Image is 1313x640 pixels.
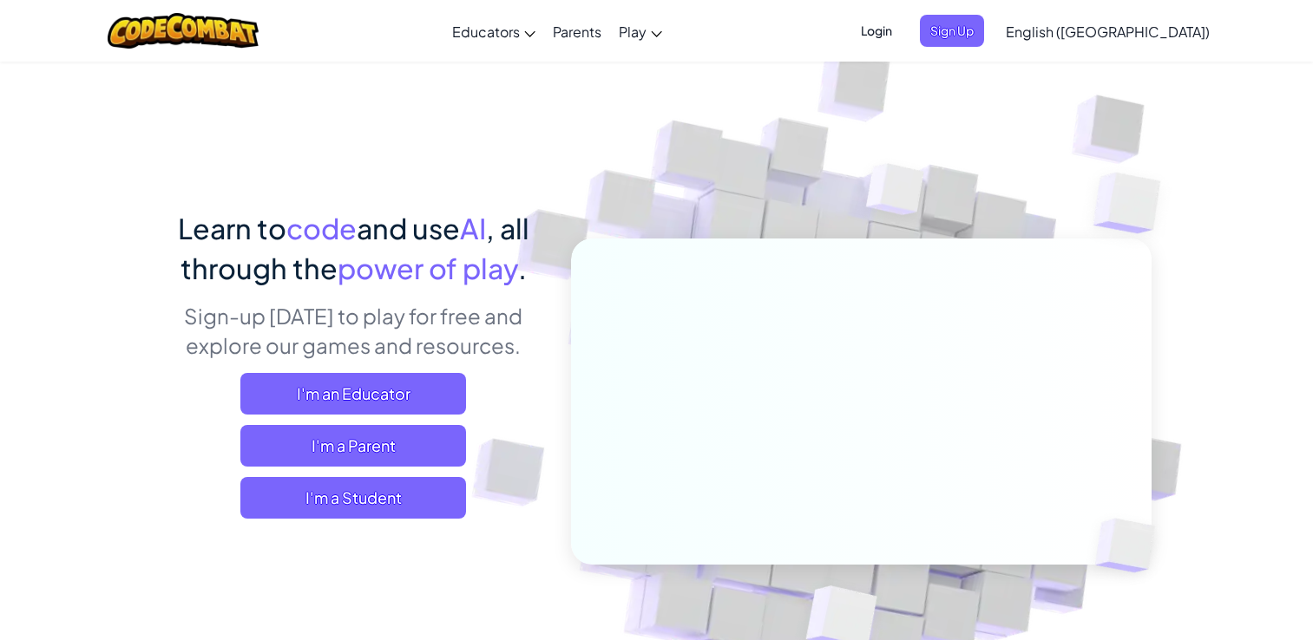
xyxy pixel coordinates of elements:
[240,477,466,519] button: I'm a Student
[997,8,1218,55] a: English ([GEOGRAPHIC_DATA])
[240,425,466,467] a: I'm a Parent
[286,211,357,245] span: code
[1066,482,1196,609] img: Overlap cubes
[518,251,527,285] span: .
[452,23,520,41] span: Educators
[920,15,984,47] button: Sign Up
[443,8,544,55] a: Educators
[178,211,286,245] span: Learn to
[162,301,545,360] p: Sign-up [DATE] to play for free and explore our games and resources.
[338,251,518,285] span: power of play
[108,13,259,49] img: CodeCombat logo
[833,129,958,258] img: Overlap cubes
[240,373,466,415] a: I'm an Educator
[460,211,486,245] span: AI
[1059,130,1209,277] img: Overlap cubes
[619,23,647,41] span: Play
[544,8,610,55] a: Parents
[610,8,671,55] a: Play
[850,15,903,47] button: Login
[1006,23,1210,41] span: English ([GEOGRAPHIC_DATA])
[357,211,460,245] span: and use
